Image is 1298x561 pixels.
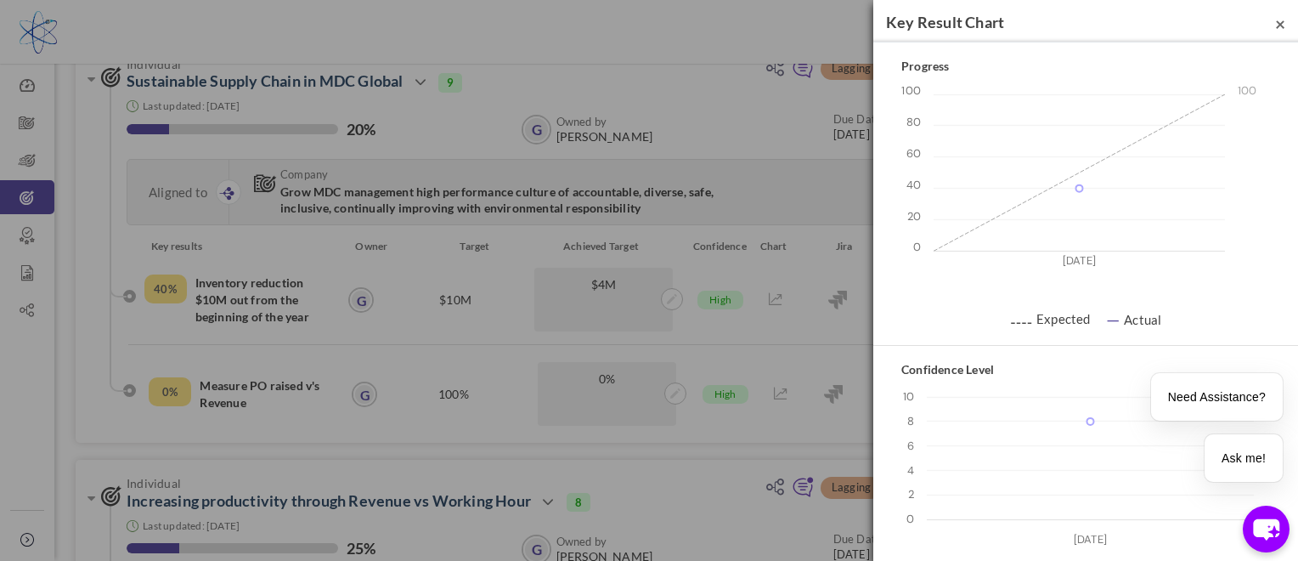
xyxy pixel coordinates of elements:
[1238,83,1257,98] text: 100
[906,209,920,224] text: 20
[901,83,921,98] text: 100
[890,59,1281,72] h5: Progress
[1074,532,1107,547] text: [DATE]
[1275,13,1285,34] span: ×
[907,439,914,453] text: 6
[906,146,920,161] text: 60
[1106,309,1120,329] span: —
[1106,310,1161,328] label: Actual
[906,178,920,192] text: 40
[907,414,914,428] text: 8
[906,512,914,526] text: 0
[1010,310,1091,327] label: Expected
[906,115,920,129] text: 80
[1151,373,1283,421] div: Need Assistance?
[1063,254,1096,269] text: [DATE]
[907,463,914,478] text: 4
[1275,14,1285,32] button: Close
[1010,311,1032,326] span: ⚋⚋
[1205,434,1283,482] div: Ask me!
[908,487,914,501] text: 2
[1243,506,1290,552] button: chat-button
[913,241,921,255] text: 0
[886,13,1285,31] h4: Key Result Chart
[890,363,1281,376] h5: Confidence Level
[903,389,914,404] text: 10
